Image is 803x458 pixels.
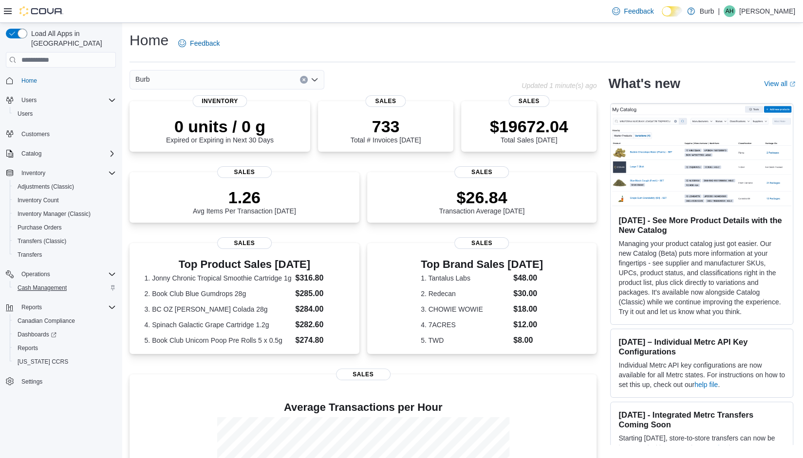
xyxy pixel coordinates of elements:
div: Transaction Average [DATE] [439,188,525,215]
h3: [DATE] - See More Product Details with the New Catalog [618,215,785,235]
a: Home [18,75,41,87]
a: Transfers (Classic) [14,235,70,247]
span: Sales [454,237,509,249]
span: Inventory Count [18,196,59,204]
span: Transfers (Classic) [14,235,116,247]
span: Inventory Count [14,194,116,206]
span: Canadian Compliance [14,315,116,327]
button: Users [18,94,40,106]
span: Burb [135,73,150,85]
span: Transfers [14,249,116,261]
dt: 3. CHOWIE WOWIE [421,304,509,314]
p: 733 [351,117,421,136]
div: Avg Items Per Transaction [DATE] [193,188,296,215]
a: Transfers [14,249,46,261]
p: Individual Metrc API key configurations are now available for all Metrc states. For instructions ... [618,360,785,389]
dt: 2. Redecan [421,289,509,299]
span: Operations [18,268,116,280]
a: Adjustments (Classic) [14,181,78,193]
dd: $274.80 [295,335,344,346]
span: Adjustments (Classic) [18,183,74,191]
span: Load All Apps in [GEOGRAPHIC_DATA] [27,29,116,48]
h3: [DATE] - Integrated Metrc Transfers Coming Soon [618,410,785,429]
dt: 3. BC OZ [PERSON_NAME] Colada 28g [145,304,292,314]
span: Reports [18,301,116,313]
dt: 5. TWD [421,335,509,345]
span: Sales [217,237,272,249]
span: [US_STATE] CCRS [18,358,68,366]
span: Sales [365,95,406,107]
button: Reports [2,300,120,314]
span: Settings [21,378,42,386]
dd: $284.00 [295,303,344,315]
span: Feedback [190,38,220,48]
img: Cova [19,6,63,16]
span: Customers [21,130,50,138]
span: Users [21,96,37,104]
span: Inventory [193,95,247,107]
span: Washington CCRS [14,356,116,368]
h4: Average Transactions per Hour [137,402,589,413]
span: Home [21,77,37,85]
nav: Complex example [6,70,116,414]
button: Reports [18,301,46,313]
button: Operations [2,267,120,281]
dt: 4. 7ACRES [421,320,509,330]
span: Users [18,94,116,106]
dt: 1. Tantalus Labs [421,273,509,283]
dd: $316.80 [295,272,344,284]
span: Transfers [18,251,42,259]
button: Inventory Count [10,194,120,207]
span: Reports [18,344,38,352]
h2: What's new [608,76,680,91]
a: Feedback [174,34,224,53]
dd: $18.00 [513,303,543,315]
p: Managing your product catalog just got easier. Our new Catalog (Beta) puts more information at yo... [618,239,785,317]
a: help file [694,381,718,388]
span: Feedback [624,6,654,16]
span: Dashboards [18,331,56,338]
span: Sales [217,166,272,178]
button: Users [10,107,120,121]
p: Updated 1 minute(s) ago [522,82,597,89]
span: Cash Management [18,284,67,292]
dd: $285.00 [295,288,344,299]
button: Adjustments (Classic) [10,180,120,194]
div: Total Sales [DATE] [490,117,568,144]
dd: $282.60 [295,319,344,331]
button: Customers [2,126,120,141]
button: Transfers (Classic) [10,234,120,248]
button: Home [2,73,120,88]
span: Transfers (Classic) [18,237,66,245]
button: Catalog [2,147,120,160]
button: Users [2,93,120,107]
button: Reports [10,341,120,355]
svg: External link [789,81,795,87]
span: Inventory Manager (Classic) [14,208,116,220]
a: Inventory Manager (Classic) [14,208,94,220]
h1: Home [130,31,168,50]
a: Dashboards [14,329,60,340]
button: [US_STATE] CCRS [10,355,120,369]
span: Operations [21,270,50,278]
dd: $30.00 [513,288,543,299]
span: Adjustments (Classic) [14,181,116,193]
span: Reports [14,342,116,354]
span: Users [14,108,116,120]
button: Inventory [18,167,49,179]
p: 0 units / 0 g [166,117,274,136]
button: Cash Management [10,281,120,295]
button: Catalog [18,148,45,159]
p: [PERSON_NAME] [739,5,795,17]
button: Open list of options [311,76,318,84]
dt: 1. Jonny Chronic Tropical Smoothie Cartridge 1g [145,273,292,283]
button: Settings [2,374,120,388]
span: Canadian Compliance [18,317,75,325]
span: Catalog [18,148,116,159]
span: Catalog [21,150,41,158]
span: Inventory Manager (Classic) [18,210,91,218]
p: $26.84 [439,188,525,207]
button: Inventory [2,166,120,180]
h3: Top Brand Sales [DATE] [421,259,543,270]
